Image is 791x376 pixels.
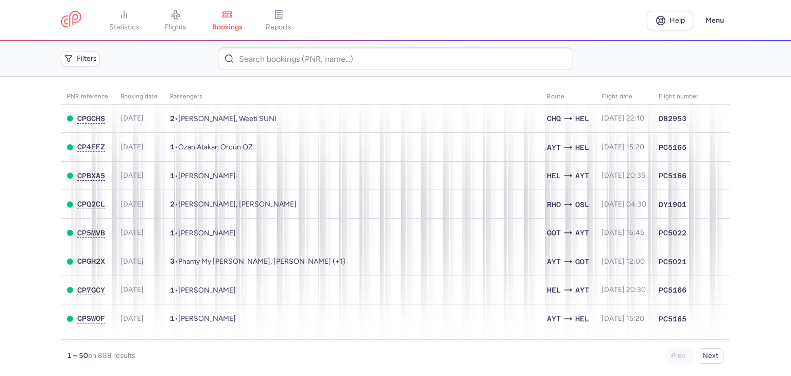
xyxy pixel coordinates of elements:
[178,257,346,266] span: Phamy My Anh LE, Ridwan Mohamed YUSSUF, Ruweydha Mohamed YUSSUF
[77,200,105,209] button: CPQ2CL
[114,89,164,105] th: Booking date
[121,114,144,123] span: [DATE]
[170,286,236,295] span: •
[170,229,175,237] span: 1
[170,229,236,237] span: •
[170,314,236,323] span: •
[601,200,646,209] span: [DATE] 04:30
[575,284,589,296] span: AYT
[170,200,175,208] span: 2
[170,172,236,180] span: •
[575,142,589,153] span: HEL
[652,89,704,105] th: Flight number
[77,55,97,63] span: Filters
[659,314,686,324] span: PC5165
[61,11,81,30] a: CitizenPlane red outlined logo
[541,89,595,105] th: Route
[647,11,693,30] a: Help
[67,351,88,360] strong: 1 – 50
[699,11,730,30] button: Menu
[266,23,291,32] span: reports
[547,170,561,181] span: HEL
[77,172,105,180] button: CPBXA5
[109,23,140,32] span: statistics
[178,286,236,295] span: Roman KOVYRZIN
[121,285,144,294] span: [DATE]
[77,114,105,123] span: CPGCHS
[659,285,686,295] span: PC5166
[697,348,724,364] button: Next
[601,285,646,294] span: [DATE] 20:30
[575,170,589,181] span: AYT
[170,143,175,151] span: 1
[601,314,644,323] span: [DATE] 15:20
[98,9,150,32] a: statistics
[575,113,589,124] span: HEL
[61,51,100,66] button: Filters
[170,200,297,209] span: •
[253,9,304,32] a: reports
[547,113,561,124] span: CHQ
[601,171,645,180] span: [DATE] 20:35
[170,143,253,151] span: •
[170,114,175,123] span: 2
[218,47,573,70] input: Search bookings (PNR, name...)
[170,314,175,322] span: 1
[575,199,589,210] span: OSL
[665,348,693,364] button: Prev.
[77,314,105,322] span: CPSWOF
[547,142,561,153] span: AYT
[575,227,589,238] span: AYT
[547,313,561,324] span: AYT
[121,257,144,266] span: [DATE]
[178,172,236,180] span: Daria KONOVALOVA
[659,199,686,210] span: DY1901
[77,286,105,295] button: CP7GCY
[170,172,175,180] span: 1
[178,314,236,323] span: Vladislav CHERKASHENINOV
[77,114,105,123] button: CPGCHS
[659,142,686,152] span: PC5165
[121,200,144,209] span: [DATE]
[601,114,644,123] span: [DATE] 22:10
[77,314,105,323] button: CPSWOF
[575,256,589,267] span: GOT
[121,171,144,180] span: [DATE]
[601,143,644,151] span: [DATE] 15:20
[165,23,186,32] span: flights
[547,227,561,238] span: GOT
[601,257,645,266] span: [DATE] 12:00
[212,23,243,32] span: bookings
[178,114,277,123] span: Veera TOIKKA, Weeti SUNI
[170,257,175,265] span: 3
[659,113,686,124] span: D82953
[178,229,236,237] span: Sofia Madlen CANDEMIR
[77,257,105,266] button: CPGH2X
[77,143,105,151] button: CP4FFZ
[170,114,277,123] span: •
[88,351,135,360] span: on 888 results
[575,313,589,324] span: HEL
[547,256,561,267] span: AYT
[547,284,561,296] span: HEL
[601,228,644,237] span: [DATE] 16:45
[170,286,175,294] span: 1
[121,314,144,323] span: [DATE]
[61,89,114,105] th: PNR reference
[77,229,105,237] button: CP5MVB
[178,143,253,151] span: Ozan Atakan Orcun OZ
[595,89,652,105] th: flight date
[121,228,144,237] span: [DATE]
[659,257,686,267] span: PC5021
[170,257,346,266] span: •
[659,228,686,238] span: PC5022
[659,170,686,181] span: PC5166
[201,9,253,32] a: bookings
[150,9,201,32] a: flights
[121,143,144,151] span: [DATE]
